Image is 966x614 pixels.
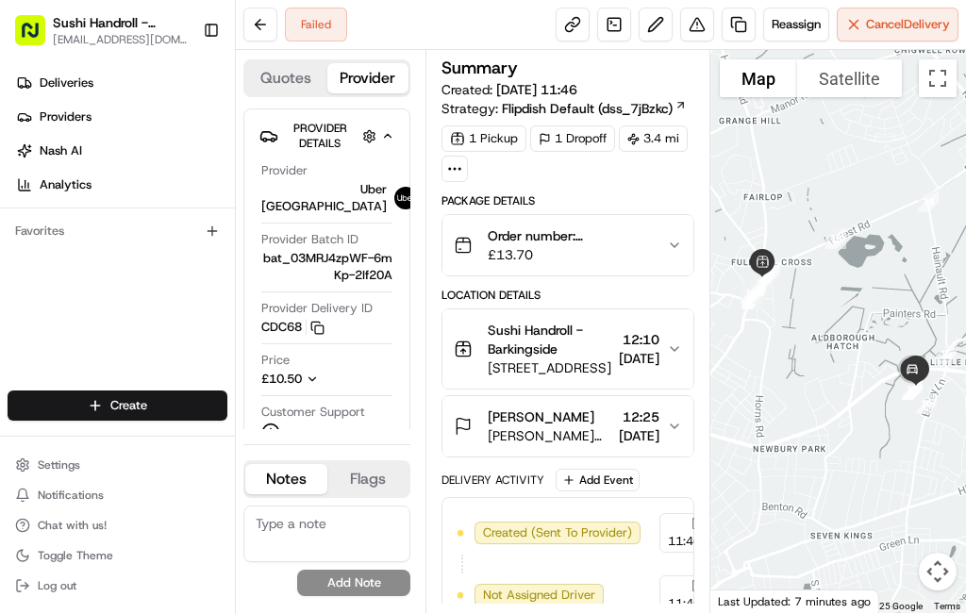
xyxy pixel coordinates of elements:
[40,108,92,125] span: Providers
[85,199,259,214] div: We're available if you need us!
[502,99,687,118] a: Flipdish Default (dss_7jBzkc)
[170,292,208,307] span: [DATE]
[327,464,409,494] button: Flags
[261,300,373,317] span: Provider Delivery ID
[261,352,290,369] span: Price
[710,589,879,613] div: Last Updated: 7 minutes ago
[11,363,152,397] a: 📗Knowledge Base
[442,215,693,275] button: Order number: 164433779 for [PERSON_NAME]£13.70
[261,181,387,215] span: Uber [GEOGRAPHIC_DATA]
[488,321,611,358] span: Sushi Handroll - Barkingside
[321,186,343,208] button: Start new chat
[866,16,950,33] span: Cancel Delivery
[441,80,577,99] span: Created:
[8,482,227,508] button: Notifications
[261,371,427,388] button: £10.50
[735,277,771,313] div: 3
[53,13,188,32] span: Sushi Handroll - Barkingside
[715,589,777,613] a: Open this area in Google Maps (opens a new window)
[720,59,797,97] button: Show street map
[441,193,694,208] div: Package Details
[19,245,121,260] div: Past conversations
[502,99,673,118] span: Flipdish Default (dss_7jBzkc)
[442,309,693,389] button: Sushi Handroll - Barkingside[STREET_ADDRESS]12:10[DATE]
[496,81,577,98] span: [DATE] 11:46
[19,19,57,57] img: Nash
[178,371,303,390] span: API Documentation
[8,452,227,478] button: Settings
[619,426,659,445] span: [DATE]
[259,117,394,155] button: Provider Details
[752,255,788,290] div: 12
[8,8,195,53] button: Sushi Handroll - Barkingside[EMAIL_ADDRESS][DOMAIN_NAME]
[619,125,688,152] div: 3.4 mi
[293,121,347,151] span: Provider Details
[691,516,726,531] span: [DATE]
[261,162,308,179] span: Provider
[691,578,726,593] span: [DATE]
[488,358,611,377] span: [STREET_ADDRESS]
[818,221,854,257] div: 13
[261,371,302,387] span: £10.50
[38,518,107,533] span: Chat with us!
[772,16,821,33] span: Reassign
[49,122,311,141] input: Clear
[8,390,227,421] button: Create
[530,125,615,152] div: 1 Dropoff
[733,275,769,311] div: 11
[261,319,325,336] button: CDC68
[556,469,640,491] button: Add Event
[292,241,343,264] button: See all
[619,407,659,426] span: 12:25
[742,265,778,301] div: 8
[934,601,960,611] a: Terms
[441,125,526,152] div: 1 Pickup
[442,396,693,456] button: [PERSON_NAME][PERSON_NAME][STREET_ADDRESS]12:25[DATE]
[483,587,595,604] span: Not Assigned Driver
[152,363,310,397] a: 💻API Documentation
[8,170,235,200] a: Analytics
[19,180,53,214] img: 1736555255976-a54dd68f-1ca7-489b-9aae-adbdc363a1c4
[8,68,235,98] a: Deliveries
[188,417,228,431] span: Pylon
[19,373,34,388] div: 📗
[677,274,713,310] div: 1
[441,473,544,488] div: Delivery Activity
[441,59,518,76] h3: Summary
[908,386,944,422] div: 16
[85,180,309,199] div: Start new chat
[261,404,365,421] span: Customer Support
[40,142,82,159] span: Nash AI
[668,533,726,550] span: 11:46 BST
[919,59,957,97] button: Toggle fullscreen view
[261,231,358,248] span: Provider Batch ID
[159,373,175,388] div: 💻
[38,548,113,563] span: Toggle Theme
[8,542,227,569] button: Toggle Theme
[619,349,659,368] span: [DATE]
[488,226,652,245] span: Order number: 164433779 for [PERSON_NAME]
[110,397,147,414] span: Create
[441,99,687,118] div: Strategy:
[38,371,144,390] span: Knowledge Base
[488,407,594,426] span: [PERSON_NAME]
[8,102,235,132] a: Providers
[159,292,166,307] span: •
[483,524,632,541] span: Created (Sent To Provider)
[327,63,409,93] button: Provider
[8,512,227,539] button: Chat with us!
[738,274,774,310] div: 10
[8,136,235,166] a: Nash AI
[38,488,104,503] span: Notifications
[735,276,771,312] div: 7
[488,426,611,445] span: [PERSON_NAME][STREET_ADDRESS]
[40,75,93,91] span: Deliveries
[441,288,694,303] div: Location Details
[894,372,930,407] div: 19
[668,595,726,612] span: 11:46 BST
[19,75,343,106] p: Welcome 👋
[763,8,829,41] button: Reassign
[619,330,659,349] span: 12:10
[736,277,772,313] div: 2
[8,573,227,599] button: Log out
